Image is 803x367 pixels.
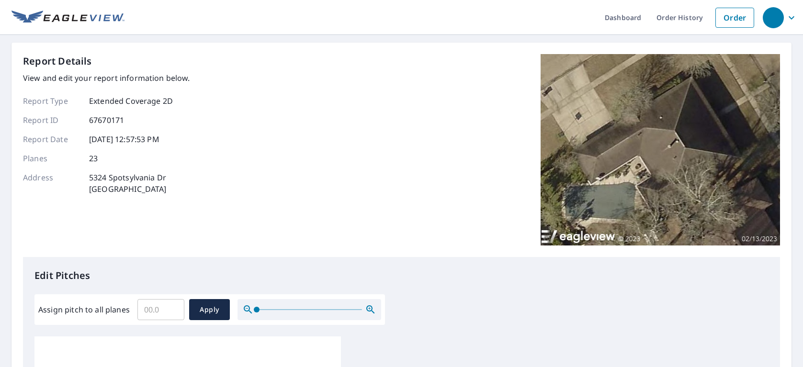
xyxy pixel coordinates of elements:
span: Apply [197,304,222,316]
p: Address [23,172,80,195]
p: Report Date [23,133,80,145]
input: 00.0 [137,296,184,323]
p: Edit Pitches [34,268,769,283]
p: Planes [23,153,80,164]
img: EV Logo [11,11,124,25]
p: Report Details [23,54,92,68]
label: Assign pitch to all planes [38,304,130,315]
p: 67670171 [89,114,124,126]
p: Report ID [23,114,80,126]
p: 23 [89,153,98,164]
button: Apply [189,299,230,320]
p: 5324 Spotsylvania Dr [GEOGRAPHIC_DATA] [89,172,167,195]
img: Top image [541,54,780,245]
p: View and edit your report information below. [23,72,190,84]
p: Report Type [23,95,80,107]
p: Extended Coverage 2D [89,95,173,107]
a: Order [715,8,754,28]
p: [DATE] 12:57:53 PM [89,133,159,145]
